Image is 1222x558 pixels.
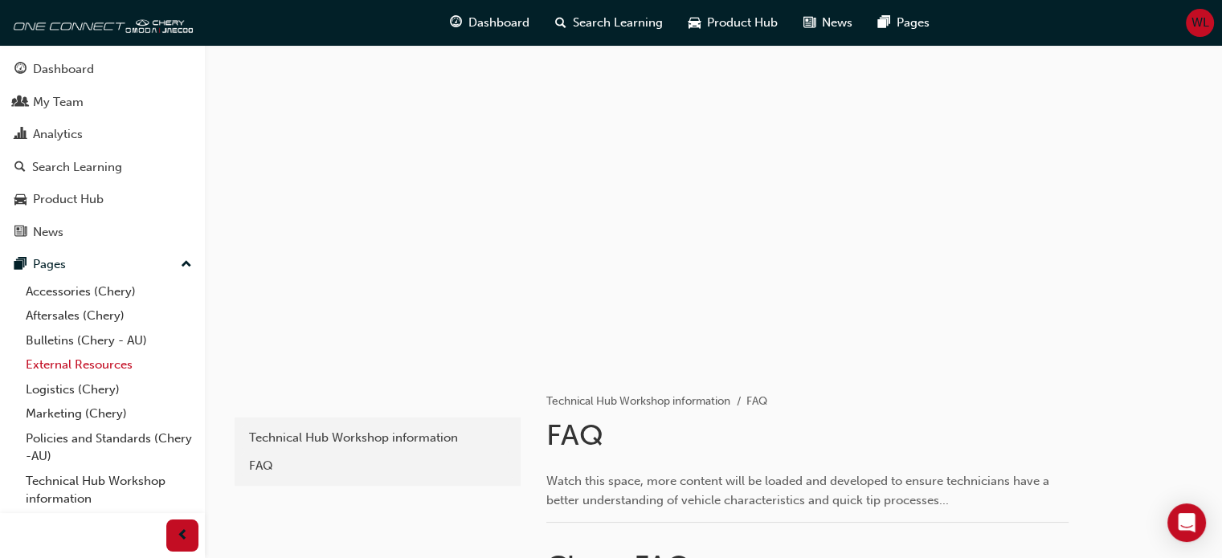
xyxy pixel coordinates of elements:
[6,185,198,214] a: Product Hub
[14,128,27,142] span: chart-icon
[542,6,676,39] a: search-iconSearch Learning
[546,474,1052,507] span: Watch this space, more content will be loaded and developed to ensure technicians have a better u...
[1167,503,1206,542] div: Open Intercom Messenger
[707,14,778,32] span: Product Hub
[676,6,791,39] a: car-iconProduct Hub
[6,88,198,117] a: My Team
[573,14,663,32] span: Search Learning
[822,14,852,32] span: News
[19,469,198,511] a: Technical Hub Workshop information
[468,14,529,32] span: Dashboard
[33,93,84,112] div: My Team
[450,13,462,33] span: guage-icon
[177,526,189,546] span: prev-icon
[6,51,198,250] button: DashboardMy TeamAnalyticsSearch LearningProduct HubNews
[181,255,192,275] span: up-icon
[14,161,26,175] span: search-icon
[1186,9,1214,37] button: WL
[865,6,942,39] a: pages-iconPages
[33,125,83,144] div: Analytics
[241,452,514,480] a: FAQ
[241,424,514,452] a: Technical Hub Workshop information
[19,511,198,536] a: All Pages
[803,13,815,33] span: news-icon
[19,303,198,328] a: Aftersales (Chery)
[6,218,198,247] a: News
[33,255,66,274] div: Pages
[546,394,730,408] a: Technical Hub Workshop information
[249,429,506,447] div: Technical Hub Workshop information
[14,96,27,110] span: people-icon
[14,63,27,77] span: guage-icon
[19,426,198,469] a: Policies and Standards (Chery -AU)
[6,120,198,149] a: Analytics
[19,401,198,426] a: Marketing (Chery)
[555,13,566,33] span: search-icon
[6,55,198,84] a: Dashboard
[14,193,27,207] span: car-icon
[14,258,27,272] span: pages-icon
[791,6,865,39] a: news-iconNews
[1191,14,1209,32] span: WL
[746,393,767,411] li: FAQ
[19,377,198,402] a: Logistics (Chery)
[6,250,198,279] button: Pages
[19,352,198,377] a: External Resources
[6,153,198,182] a: Search Learning
[437,6,542,39] a: guage-iconDashboard
[33,190,104,209] div: Product Hub
[19,279,198,304] a: Accessories (Chery)
[32,158,122,177] div: Search Learning
[878,13,890,33] span: pages-icon
[33,60,94,79] div: Dashboard
[14,226,27,240] span: news-icon
[8,6,193,39] img: oneconnect
[19,328,198,353] a: Bulletins (Chery - AU)
[897,14,930,32] span: Pages
[689,13,701,33] span: car-icon
[249,457,506,475] div: FAQ
[33,223,63,242] div: News
[546,417,1073,453] h1: FAQ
